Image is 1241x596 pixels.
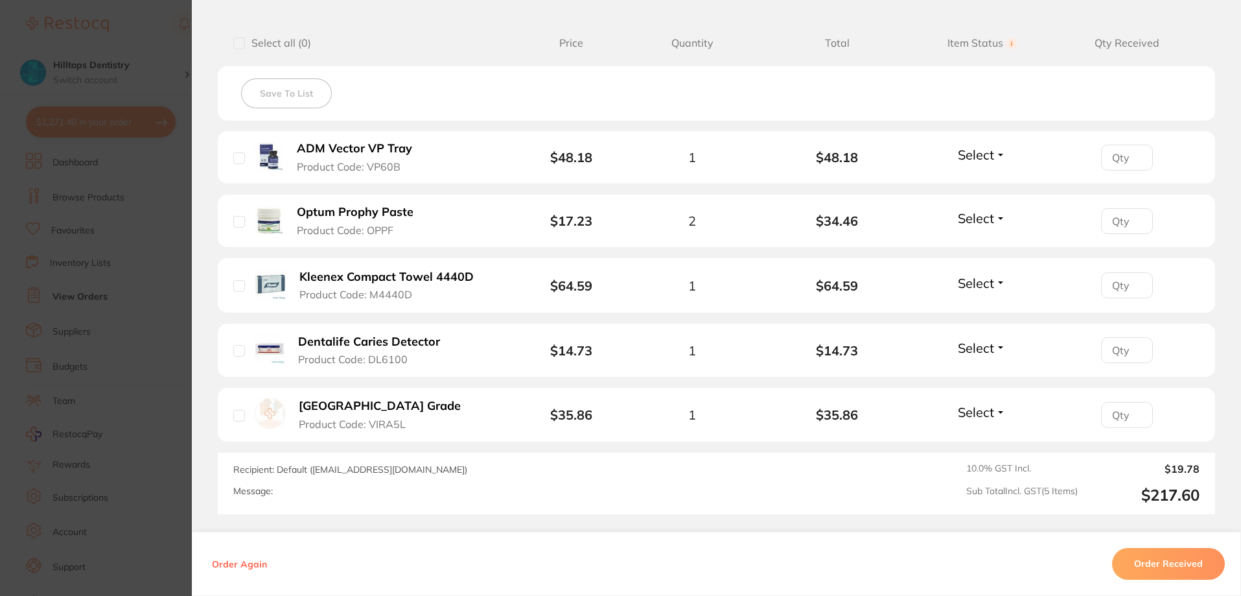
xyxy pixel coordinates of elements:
span: Qty Received [1054,37,1200,49]
output: $217.60 [1088,486,1200,505]
b: $64.59 [550,278,592,294]
b: Optum Prophy Paste [297,206,413,219]
span: 1 [688,278,696,293]
b: Kleenex Compact Towel 4440D [299,270,474,284]
img: ADM Vector VP Tray [255,142,283,171]
input: Qty [1101,402,1153,428]
input: Qty [1101,272,1153,298]
b: $14.73 [765,343,910,358]
button: Select [954,275,1010,291]
b: $14.73 [550,342,592,359]
span: Quantity [620,37,765,49]
button: ADM Vector VP Tray Product Code: VP60B [293,141,429,173]
button: Optum Prophy Paste Product Code: OPPF [293,205,430,237]
span: Product Code: DL6100 [298,353,408,365]
span: Recipient: Default ( [EMAIL_ADDRESS][DOMAIN_NAME] ) [233,464,467,475]
span: Item Status [910,37,1055,49]
b: $35.86 [550,407,592,423]
b: Dentalife Caries Detector [298,335,440,349]
span: Price [523,37,620,49]
b: ADM Vector VP Tray [297,142,412,156]
img: Optum Prophy Paste [255,206,283,234]
span: Total [765,37,910,49]
label: Message: [233,486,273,497]
input: Qty [1101,145,1153,171]
button: Dentalife Caries Detector Product Code: DL6100 [294,335,456,366]
input: Qty [1101,337,1153,363]
span: Select [958,340,994,356]
span: Product Code: VIRA5L [299,418,406,430]
button: Order Received [1112,549,1225,580]
span: 1 [688,343,696,358]
output: $19.78 [1088,463,1200,475]
button: Order Again [208,558,271,570]
span: Select all ( 0 ) [245,37,311,49]
b: $48.18 [550,149,592,165]
button: Select [954,210,1010,226]
b: $64.59 [765,278,910,293]
span: Product Code: OPPF [297,224,393,236]
img: Kleenex Compact Towel 4440D [255,268,286,300]
button: Kleenex Compact Towel 4440D Product Code: M4440D [296,270,488,302]
span: Product Code: VP60B [297,161,400,173]
span: Select [958,404,994,420]
button: Select [954,147,1010,163]
b: [GEOGRAPHIC_DATA] Grade [299,399,461,413]
span: Select [958,275,994,291]
b: $48.18 [765,150,910,165]
button: Select [954,404,1010,420]
span: 2 [688,213,696,228]
b: $17.23 [550,213,592,229]
span: Select [958,147,994,163]
span: Sub Total Incl. GST ( 5 Items) [966,486,1078,505]
button: Save To List [241,78,332,108]
span: 10.0 % GST Incl. [966,463,1078,475]
span: Select [958,210,994,226]
b: $34.46 [765,213,910,228]
span: 1 [688,150,696,165]
img: Viraclean Hospital Grade [255,398,285,429]
span: 1 [688,407,696,422]
img: Dentalife Caries Detector [255,334,284,364]
button: [GEOGRAPHIC_DATA] Grade Product Code: VIRA5L [295,399,476,431]
button: Select [954,340,1010,356]
input: Qty [1101,208,1153,234]
span: Product Code: M4440D [299,289,412,300]
b: $35.86 [765,407,910,422]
